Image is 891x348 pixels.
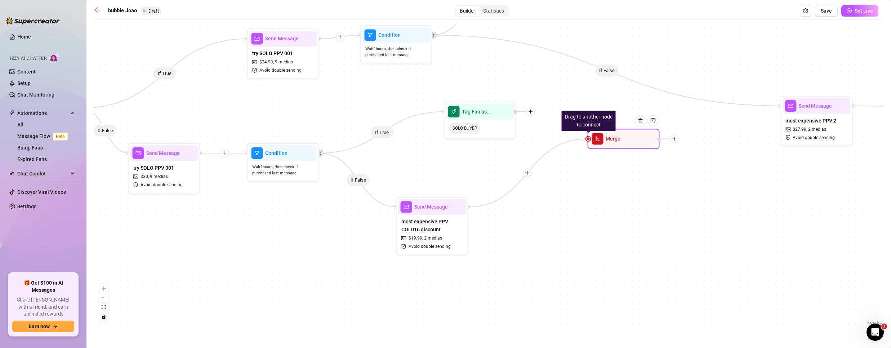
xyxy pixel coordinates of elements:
[82,39,248,108] g: Edge from 5000d700-c4ae-445e-b7b3-1affcb7f435f to f5b5ceb1-77d5-4155-a2fb-84bfe7be6ea2
[360,25,432,63] div: filterConditionWait1hours, then check if purchased last message
[29,324,50,329] span: Earn now
[847,8,852,13] span: play-circle
[318,151,323,155] span: retweet
[638,118,643,124] img: Trash
[17,133,71,139] a: Message FlowBeta
[320,153,397,207] g: Edge from 7e004388-0a33-41f4-a494-00adbbc01e97 to dbc6afc8-e7e8-425d-9b21-cc0423632370
[378,31,401,39] span: Condition
[401,244,407,249] span: safety-certificate
[12,321,74,332] button: Earn nowarrow-right
[9,110,15,116] span: thunderbolt
[588,129,660,149] div: Drag to another node to connectTrashSticky NotemergeMerge
[141,173,149,180] span: $ 30 ,
[17,92,54,98] a: Chat Monitoring
[6,17,60,24] img: logo-BBDzfeDw.svg
[433,35,781,106] g: Edge from f499410d-e1df-4b23-a8fc-ba112813441f to 9d002c46-e8dc-4ab5-b2a0-e165a4efac95
[785,100,796,112] span: mail
[409,243,451,250] span: Avoid double sending
[53,133,68,140] span: Beta
[780,96,852,146] div: mailSend Messagemost expensive PPV 2picture$27.99,2 mediassafety-certificateAvoid double sending
[259,67,302,74] span: Avoid double sending
[247,143,319,182] div: filterConditionWait1hours, then check if purchased last message
[275,59,293,66] span: 9 medias
[881,324,887,329] span: 1
[462,108,491,116] span: Tag Fan as...
[449,122,481,134] span: SOLO BUYER
[251,33,263,44] span: mail
[592,133,603,144] span: merge
[12,296,74,318] span: Share [PERSON_NAME] with a friend, and earn unlimited rewards
[793,126,807,133] span: $ 27.99 ,
[365,46,427,58] span: Wait 1 hours, then check if purchased last message
[252,49,293,57] span: try SOLO PPV 001
[17,145,43,151] a: Bump Fans
[10,55,46,62] span: Izzy AI Chatter
[17,107,68,119] span: Automations
[815,5,838,17] button: Save Flow
[469,139,586,207] g: Edge from dbc6afc8-e7e8-425d-9b21-cc0423632370 to 3efab46c-4eec-4038-91c8-2c2a67d46f58
[17,34,31,40] a: Home
[841,5,878,17] button: Set Live
[49,52,61,63] img: AI Chatter
[12,280,74,294] span: 🎁 Get $100 in AI Messages
[409,235,423,242] span: $ 19.99 ,
[150,173,168,180] span: 9 medias
[456,6,479,16] div: Builder
[252,68,258,73] span: safety-certificate
[431,34,436,37] span: retweet
[53,324,58,329] span: arrow-right
[455,5,509,17] div: segmented control
[448,106,460,117] span: tag
[99,293,108,303] button: zoom out
[265,35,299,43] span: Send Message
[99,312,108,321] button: toggle interactivity
[424,235,442,242] span: 2 medias
[259,59,274,66] span: $ 24.99 ,
[528,109,533,114] span: plus
[17,122,23,128] a: All
[650,118,656,124] img: Sticky Note
[401,218,463,233] span: most expensive PPV COL016 discount
[800,5,811,17] button: Open Exit Rules
[808,126,826,133] span: 2 medias
[17,69,36,75] a: Content
[865,321,883,325] a: React Flow attribution
[128,143,200,193] div: mailSend Messagetry SOLO PPV 001picture$30,9 mediassafety-certificateAvoid double sending
[99,303,108,312] button: fit view
[396,197,468,255] div: mailSend Messagemost expensive PPV COL016 discountpicture$19.99,2 mediassafety-certificateAvoid d...
[401,201,412,213] span: mail
[606,135,620,143] span: Merge
[338,34,343,39] span: plus
[821,8,832,14] span: Save
[672,136,677,141] span: plus
[17,80,31,86] a: Setup
[252,60,258,65] span: picture
[562,111,616,131] div: Drag to another node to connect
[251,147,263,159] span: filter
[9,171,14,176] img: Chat Copilot
[99,284,108,321] div: React Flow controls
[133,182,139,187] span: safety-certificate
[320,112,445,153] g: Edge from 7e004388-0a33-41f4-a494-00adbbc01e97 to 871c88ce-2d01-4e01-9a5f-ea6034684e8f
[265,149,288,157] span: Condition
[785,135,792,140] span: safety-certificate
[803,8,808,13] span: setting
[17,189,66,195] a: Discover Viral Videos
[141,182,183,188] span: Avoid double sending
[146,149,180,157] span: Send Message
[365,29,376,41] span: filter
[479,6,508,16] div: Statistics
[94,6,104,15] a: arrow-left
[785,117,836,125] span: most expensive PPV 2
[17,156,47,162] a: Expired Fans
[17,204,36,209] a: Settings
[793,134,835,141] span: Avoid double sending
[798,102,832,110] span: Send Message
[133,174,139,179] span: picture
[247,28,319,79] div: mailSend Messagetry SOLO PPV 001picture$24.99,9 mediassafety-certificateAvoid double sending
[148,8,159,14] span: Draft
[414,203,448,211] span: Send Message
[867,324,884,341] iframe: Intercom live chat
[222,151,227,156] span: plus
[320,35,361,39] g: Edge from f5b5ceb1-77d5-4155-a2fb-84bfe7be6ea2 to f499410d-e1df-4b23-a8fc-ba112813441f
